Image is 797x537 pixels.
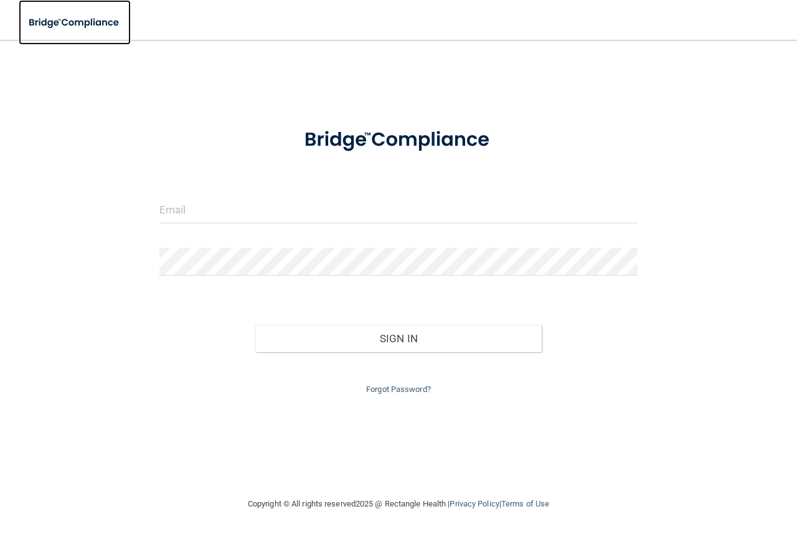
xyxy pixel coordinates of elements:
[582,449,782,498] iframe: Drift Widget Chat Controller
[366,385,431,394] a: Forgot Password?
[284,114,514,166] img: bridge_compliance_login_screen.278c3ca4.svg
[450,499,499,508] a: Privacy Policy
[171,484,626,524] div: Copyright © All rights reserved 2025 @ Rectangle Health | |
[255,325,542,352] button: Sign In
[19,10,131,35] img: bridge_compliance_login_screen.278c3ca4.svg
[501,499,549,508] a: Terms of Use
[159,195,638,223] input: Email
